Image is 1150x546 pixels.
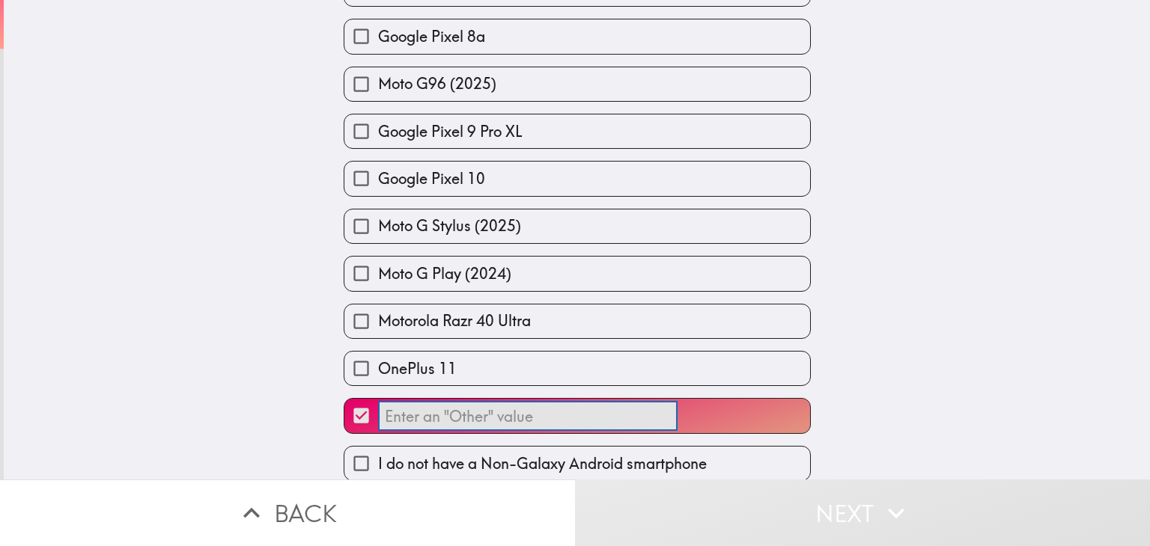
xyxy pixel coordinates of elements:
[378,73,496,94] span: Moto G96 (2025)
[378,402,678,431] input: Enter an "Other" value
[378,26,485,47] span: Google Pixel 8a
[344,257,810,290] button: Moto G Play (2024)
[344,19,810,53] button: Google Pixel 8a
[378,263,511,284] span: Moto G Play (2024)
[378,310,531,331] span: Motorola Razr 40 Ultra
[378,121,522,142] span: Google Pixel 9 Pro XL
[344,304,810,338] button: Motorola Razr 40 Ultra
[378,453,707,474] span: I do not have a Non-Galaxy Android smartphone
[344,447,810,480] button: I do not have a Non-Galaxy Android smartphone
[575,479,1150,546] button: Next
[344,114,810,148] button: Google Pixel 9 Pro XL
[344,67,810,101] button: Moto G96 (2025)
[344,352,810,385] button: OnePlus 11
[344,162,810,195] button: Google Pixel 10
[378,168,485,189] span: Google Pixel 10
[378,215,521,236] span: Moto G Stylus (2025)
[344,209,810,243] button: Moto G Stylus (2025)
[378,358,457,379] span: OnePlus 11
